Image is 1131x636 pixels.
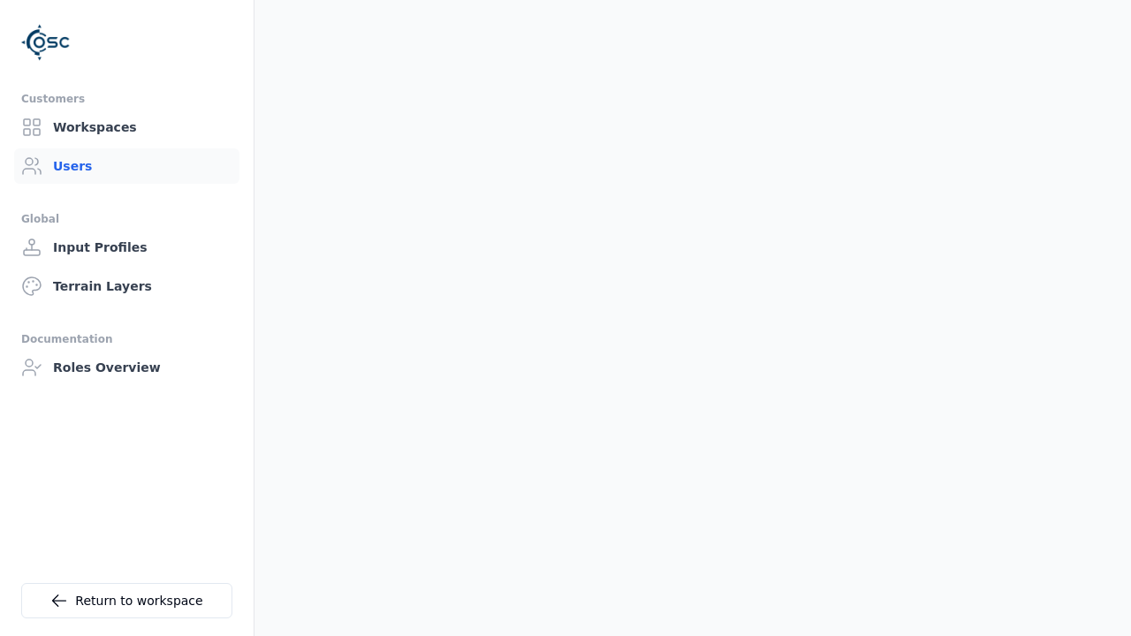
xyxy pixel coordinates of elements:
[21,88,232,110] div: Customers
[21,583,232,618] a: Return to workspace
[14,110,239,145] a: Workspaces
[14,269,239,304] a: Terrain Layers
[14,148,239,184] a: Users
[14,230,239,265] a: Input Profiles
[21,329,232,350] div: Documentation
[21,18,71,67] img: Logo
[14,350,239,385] a: Roles Overview
[21,208,232,230] div: Global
